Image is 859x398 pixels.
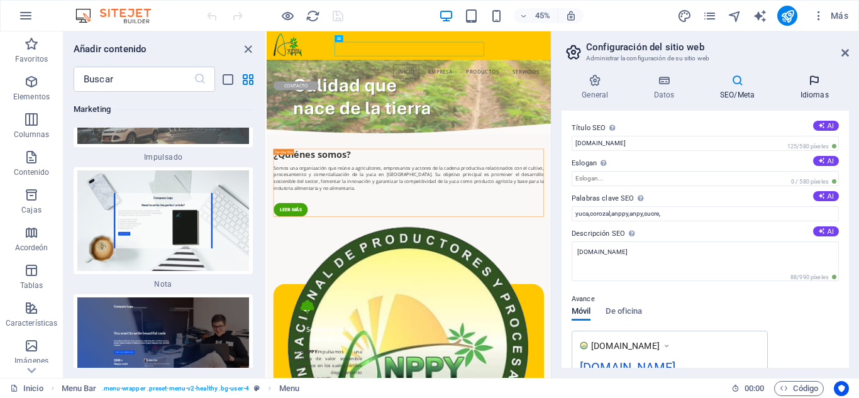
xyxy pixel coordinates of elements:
button: páginas [702,8,717,23]
font: AI [828,192,834,200]
img: logoanppyredondo.png [580,341,588,350]
button: generador de texto [752,8,767,23]
a: Click to cancel selection. Double-click to open Pages [10,381,43,396]
button: vista de cuadrícula [240,72,255,87]
font: Elementos [13,92,50,101]
button: Código [774,381,824,396]
font: AI [828,228,834,235]
span: . menu-wrapper .preset-menu-v2-healthy .bg-user-4 [102,381,249,396]
h6: Tiempo de sesión [731,381,765,396]
span: Click to select. Double-click to edit [279,381,299,396]
font: 125/580 píxeles [787,143,829,150]
font: Favoritos [15,55,48,64]
button: publicar [777,6,797,26]
font: Configuración del sitio web [586,41,704,53]
font: Contenido [14,168,50,177]
button: Centrados en el usuario [834,381,849,396]
font: 45% [535,11,550,20]
font: Tablas [20,281,43,290]
font: Impulsado [144,153,183,162]
font: Avance [572,295,595,303]
div: Avance [572,307,642,331]
img: Screenshot_2019-06-19SitejetTemplate-BlankRedesign-Berlin2.png [77,170,250,271]
font: Características [6,319,58,328]
i: Reload page [306,9,320,23]
button: diseño [677,8,692,23]
i: This element is a customizable preset [254,385,260,392]
span: Click to select. Double-click to edit [62,381,97,396]
font: General [582,91,608,99]
button: cerrar panel [240,41,255,57]
input: Eslogan... [572,171,839,186]
font: Añadir contenido [74,43,147,55]
button: Descripción SEO [813,226,839,236]
img: Logotipo del editor [72,8,167,23]
font: 88/990 píxeles [790,274,829,280]
font: Cajas [21,206,42,214]
button: 45% [514,8,558,23]
nav: migaja de pan [62,381,300,396]
font: AI [828,157,834,165]
font: Título SEO [572,124,606,132]
font: Nota [154,280,172,289]
button: vista de lista [220,72,235,87]
button: Más [807,6,853,26]
button: navegador [727,8,742,23]
img: Screenshot_2019-06-19SitejetTemplate-BlankRedesign-Berlin1.png [77,297,250,398]
font: 00:00 [745,384,764,393]
button: Palabras clave SEO [813,191,839,201]
font: Más [831,11,848,21]
button: recargar [305,8,320,23]
font: Móvil [572,306,590,316]
font: 0 / 580 píxeles [791,179,829,185]
i: Al cambiar el tamaño, se ajusta automáticamente el nivel de zoom para adaptarse al dispositivo el... [565,10,577,21]
button: Eslogan [813,156,839,166]
i: Design (Ctrl+Alt+Y) [677,9,692,23]
font: Código [793,384,818,393]
font: Datos [654,91,675,99]
font: Eslogan [572,159,597,167]
font: Columnas [14,130,50,139]
font: De oficina [606,306,642,316]
font: Administrar la configuración de su sitio web [586,55,709,62]
font: [DOMAIN_NAME] [591,341,660,351]
font: Acordeón [15,243,48,252]
div: Nota [74,167,253,289]
input: Buscar [74,67,194,92]
font: Palabras clave SEO [572,194,635,202]
font: Imágenes [14,357,48,365]
button: Título SEO [813,121,839,131]
font: Descripción SEO [572,229,625,238]
font: Marketing [74,104,111,114]
font: AI [828,122,834,130]
i: Pages (Ctrl+Alt+S) [702,9,717,23]
font: [DOMAIN_NAME] [580,360,675,375]
font: Inicio [23,384,43,393]
font: SEO/Meta [720,91,755,99]
font: Idiomas [801,91,829,99]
